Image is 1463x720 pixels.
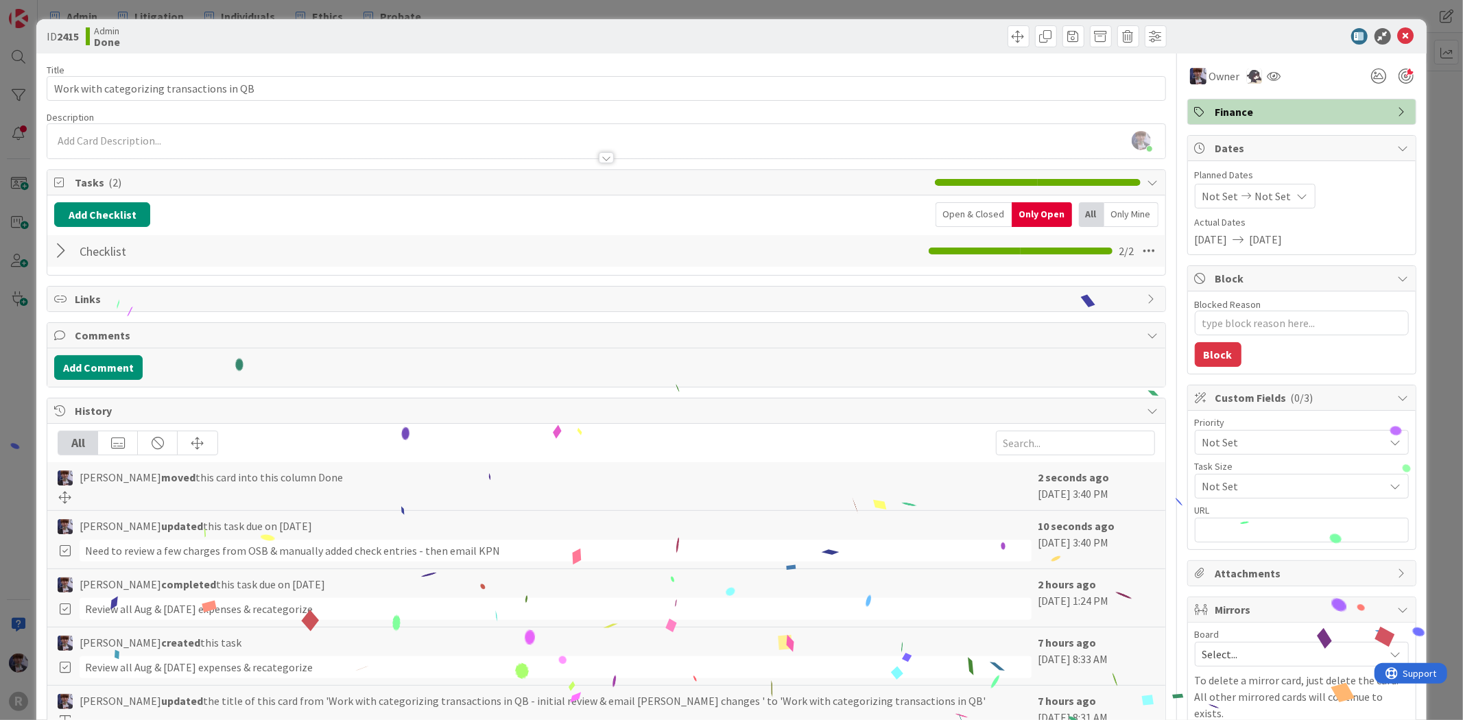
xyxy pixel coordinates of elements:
[1132,131,1151,150] img: 4bkkwsAgLEzgUFsllbC0Zn7GEDwYOnLA.jpg
[80,576,325,592] span: [PERSON_NAME] this task due on [DATE]
[58,470,73,485] img: ML
[161,519,203,533] b: updated
[1119,243,1134,259] span: 2 / 2
[47,76,1165,101] input: type card name here...
[1195,215,1409,230] span: Actual Dates
[161,694,203,708] b: updated
[1038,519,1115,533] b: 10 seconds ago
[54,355,143,380] button: Add Comment
[1202,645,1378,664] span: Select...
[161,470,195,484] b: moved
[80,540,1031,562] div: Need to review a few charges from OSB & manually added check entries - then email KPN
[108,176,121,189] span: ( 2 )
[1291,391,1313,405] span: ( 0/3 )
[1195,418,1409,427] div: Priority
[58,431,98,455] div: All
[1255,188,1292,204] span: Not Set
[80,656,1031,678] div: Review all Aug & [DATE] expenses & recategorize
[1247,69,1262,84] img: KN
[57,29,79,43] b: 2415
[936,202,1012,227] div: Open & Closed
[1202,477,1378,496] span: Not Set
[80,634,241,651] span: [PERSON_NAME] this task
[75,239,383,263] input: Add Checklist...
[1195,461,1409,471] div: Task Size
[1195,629,1220,639] span: Board
[1012,202,1072,227] div: Only Open
[80,598,1031,620] div: Review all Aug & [DATE] expenses & recategorize
[1215,601,1391,618] span: Mirrors
[80,693,986,709] span: [PERSON_NAME] the title of this card from 'Work with categorizing transactions in QB - initial re...
[1038,470,1110,484] b: 2 seconds ago
[94,36,120,47] b: Done
[1038,469,1155,503] div: [DATE] 3:40 PM
[1195,168,1409,182] span: Planned Dates
[1209,68,1240,84] span: Owner
[1215,565,1391,581] span: Attachments
[1215,270,1391,287] span: Block
[1038,518,1155,562] div: [DATE] 3:40 PM
[1215,104,1391,120] span: Finance
[1190,68,1206,84] img: ML
[80,469,343,485] span: [PERSON_NAME] this card into this column Done
[47,64,64,76] label: Title
[1104,202,1158,227] div: Only Mine
[1195,342,1241,367] button: Block
[75,174,927,191] span: Tasks
[47,28,79,45] span: ID
[1038,694,1097,708] b: 7 hours ago
[58,519,73,534] img: ML
[75,403,1140,419] span: History
[80,518,312,534] span: [PERSON_NAME] this task due on [DATE]
[47,111,94,123] span: Description
[1195,505,1409,515] div: URL
[1250,231,1283,248] span: [DATE]
[75,327,1140,344] span: Comments
[1038,634,1155,678] div: [DATE] 8:33 AM
[161,636,200,649] b: created
[1079,202,1104,227] div: All
[996,431,1155,455] input: Search...
[1195,231,1228,248] span: [DATE]
[1195,298,1261,311] label: Blocked Reason
[1202,188,1239,204] span: Not Set
[29,2,62,19] span: Support
[94,25,120,36] span: Admin
[1038,636,1097,649] b: 7 hours ago
[58,577,73,592] img: ML
[54,202,150,227] button: Add Checklist
[75,291,1140,307] span: Links
[1215,389,1391,406] span: Custom Fields
[58,636,73,651] img: ML
[1038,576,1155,620] div: [DATE] 1:24 PM
[161,577,216,591] b: completed
[1202,433,1378,452] span: Not Set
[58,694,73,709] img: ML
[1215,140,1391,156] span: Dates
[1038,577,1097,591] b: 2 hours ago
